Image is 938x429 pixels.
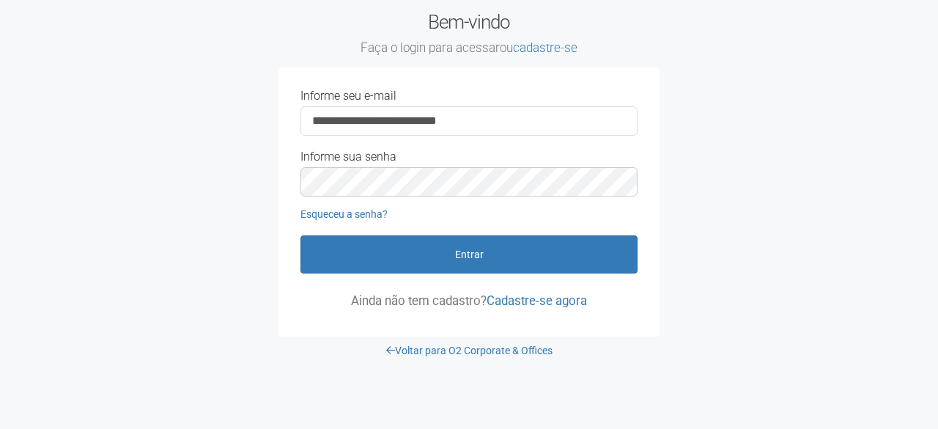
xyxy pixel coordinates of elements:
label: Informe seu e-mail [300,89,396,103]
span: ou [500,40,577,55]
a: Esqueceu a senha? [300,208,388,220]
button: Entrar [300,235,638,274]
label: Informe sua senha [300,150,396,164]
a: Cadastre-se agora [487,293,587,308]
h2: Bem-vindo [278,11,660,56]
a: cadastre-se [513,40,577,55]
small: Faça o login para acessar [278,40,660,56]
p: Ainda não tem cadastro? [300,294,638,307]
a: Voltar para O2 Corporate & Offices [386,345,553,356]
